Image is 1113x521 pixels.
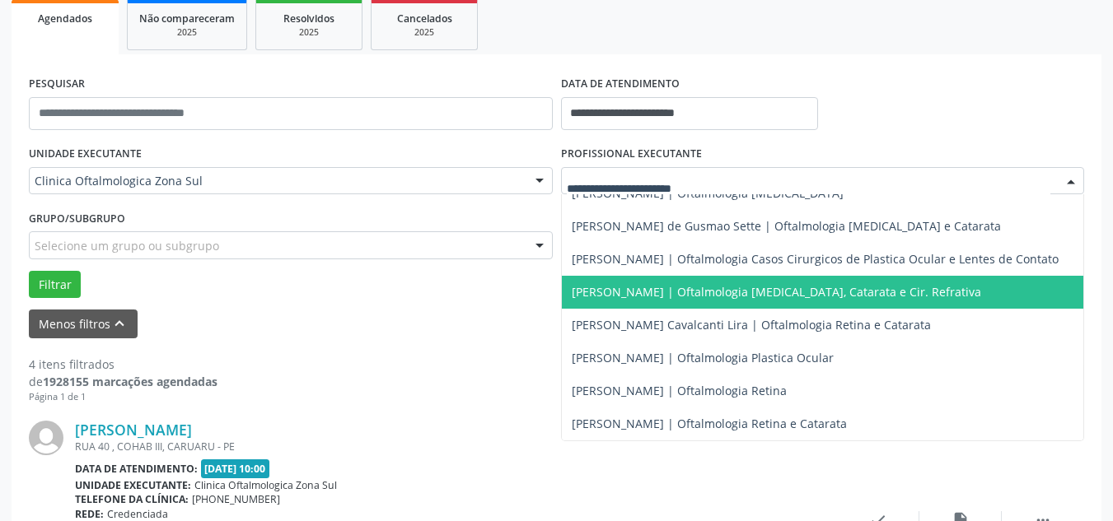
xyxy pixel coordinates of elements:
span: Não compareceram [139,12,235,26]
span: [PERSON_NAME] Cavalcanti Lira | Oftalmologia Retina e Catarata [572,317,931,333]
i: keyboard_arrow_up [110,314,129,333]
span: [PERSON_NAME] | Oftalmologia Plastica Ocular [572,350,834,365]
b: Telefone da clínica: [75,492,189,506]
span: Clinica Oftalmologica Zona Sul [35,173,519,189]
label: PESQUISAR [29,72,85,97]
span: Clinica Oftalmologica Zona Sul [194,478,337,492]
button: Filtrar [29,271,81,299]
span: [PERSON_NAME] de Gusmao Sette | Oftalmologia [MEDICAL_DATA] e Catarata [572,218,1001,234]
div: Página 1 de 1 [29,390,217,404]
label: PROFISSIONAL EXECUTANTE [561,142,702,167]
span: [PERSON_NAME] | Oftalmologia [MEDICAL_DATA], Catarata e Cir. Refrativa [572,284,981,300]
span: Cancelados [397,12,452,26]
label: UNIDADE EXECUTANTE [29,142,142,167]
label: DATA DE ATENDIMENTO [561,72,680,97]
div: 2025 [268,26,350,39]
div: de [29,373,217,390]
span: [PERSON_NAME] | Oftalmologia Retina [572,383,787,398]
img: img [29,421,63,455]
b: Data de atendimento: [75,462,198,476]
div: 2025 [383,26,465,39]
span: Resolvidos [283,12,334,26]
div: 4 itens filtrados [29,356,217,373]
span: [PERSON_NAME] | Oftalmologia Retina e Catarata [572,416,847,431]
span: Agendados [38,12,92,26]
strong: 1928155 marcações agendadas [43,374,217,389]
span: [DATE] 10:00 [201,459,270,478]
a: [PERSON_NAME] [75,421,192,439]
button: Menos filtroskeyboard_arrow_up [29,309,138,338]
span: Credenciada [107,507,168,521]
span: Selecione um grupo ou subgrupo [35,237,219,254]
div: RUA 40 , COHAB III, CARUARU - PE [75,440,837,454]
div: 2025 [139,26,235,39]
label: Grupo/Subgrupo [29,206,125,231]
b: Rede: [75,507,104,521]
b: Unidade executante: [75,478,191,492]
span: [PERSON_NAME] | Oftalmologia Casos Cirurgicos de Plastica Ocular e Lentes de Contato [572,251,1059,267]
span: [PHONE_NUMBER] [192,492,280,506]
